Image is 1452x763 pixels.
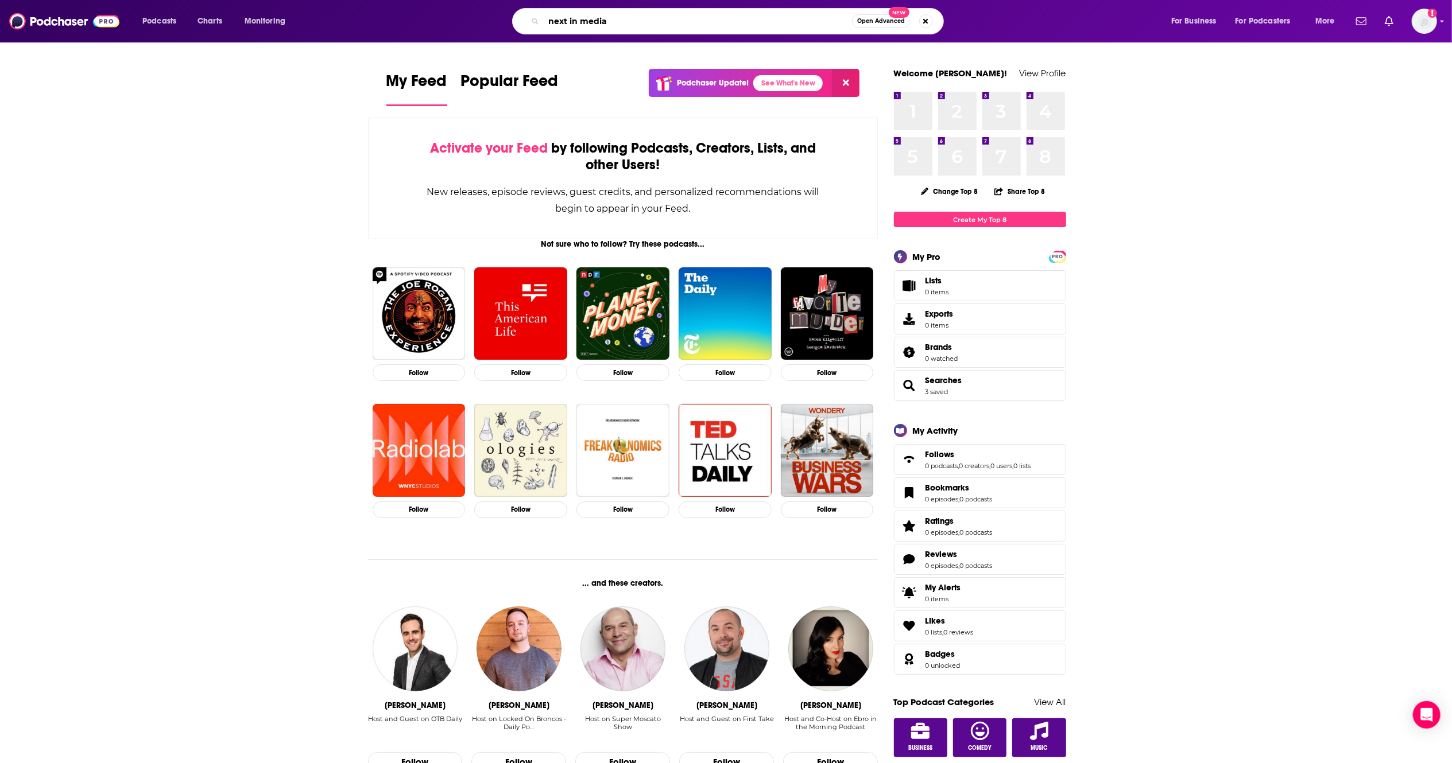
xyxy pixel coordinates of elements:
[926,342,952,352] span: Brands
[898,485,921,501] a: Bookmarks
[926,342,958,352] a: Brands
[926,375,962,386] a: Searches
[788,606,873,691] a: Laura Stylez
[1035,696,1066,707] a: View All
[474,364,567,381] button: Follow
[914,184,985,198] button: Change Top 8
[576,267,669,360] a: Planet Money
[926,582,961,593] span: My Alerts
[1413,701,1441,729] div: Open Intercom Messenger
[471,715,566,731] div: Host on Locked On Broncos - Daily Po…
[593,700,653,710] div: Vincent Moscato
[474,267,567,360] a: This American Life
[800,700,861,710] div: Laura Stylez
[898,585,921,601] span: My Alerts
[898,278,921,294] span: Lists
[959,528,960,536] span: ,
[1013,462,1014,470] span: ,
[753,75,823,91] a: See What's New
[926,516,993,526] a: Ratings
[926,275,949,286] span: Lists
[575,715,670,731] div: Host on Super Moscato Show
[926,449,1031,460] a: Follows
[926,288,949,296] span: 0 items
[894,212,1066,227] a: Create My Top 8
[245,13,285,29] span: Monitoring
[990,462,991,470] span: ,
[373,501,466,518] button: Follow
[1171,13,1217,29] span: For Business
[1031,745,1047,752] span: Music
[477,606,562,691] a: Cody Roark
[926,355,958,363] a: 0 watched
[430,139,548,157] span: Activate your Feed
[960,562,993,570] a: 0 podcasts
[474,404,567,497] a: Ologies with Alie Ward
[684,606,769,691] a: Peter Rosenberg
[471,715,566,739] div: Host on Locked On Broncos - Daily Po…
[198,13,222,29] span: Charts
[696,700,757,710] div: Peter Rosenberg
[1412,9,1437,34] span: Logged in as leahlevin
[9,10,119,32] img: Podchaser - Follow, Share and Rate Podcasts
[679,404,772,497] img: TED Talks Daily
[926,309,954,319] span: Exports
[894,370,1066,401] span: Searches
[426,184,820,217] div: New releases, episode reviews, guest credits, and personalized recommendations will begin to appe...
[1020,68,1066,79] a: View Profile
[852,14,910,28] button: Open AdvancedNew
[926,549,993,559] a: Reviews
[894,68,1008,79] a: Welcome [PERSON_NAME]!
[898,451,921,468] a: Follows
[959,495,960,503] span: ,
[373,267,466,360] img: The Joe Rogan Experience
[134,12,191,30] button: open menu
[544,12,852,30] input: Search podcasts, credits, & more...
[373,404,466,497] img: Radiolab
[385,700,446,710] div: Joe Molloy
[781,404,874,497] img: Business Wars
[926,388,948,396] a: 3 saved
[898,518,921,534] a: Ratings
[953,718,1007,757] a: Comedy
[926,549,958,559] span: Reviews
[926,449,955,460] span: Follows
[960,495,993,503] a: 0 podcasts
[1163,12,1231,30] button: open menu
[368,239,878,249] div: Not sure who to follow? Try these podcasts...
[679,267,772,360] img: The Daily
[237,12,300,30] button: open menu
[580,606,665,691] img: Vincent Moscato
[926,321,954,329] span: 0 items
[894,337,1066,368] span: Brands
[426,140,820,173] div: by following Podcasts, Creators, Lists, and other Users!
[386,71,447,98] span: My Feed
[889,7,909,18] span: New
[679,364,772,381] button: Follow
[894,610,1066,641] span: Likes
[680,715,774,739] div: Host and Guest on First Take
[898,311,921,327] span: Exports
[142,13,176,29] span: Podcasts
[1012,718,1066,757] a: Music
[959,462,990,470] a: 0 creators
[894,696,994,707] a: Top Podcast Categories
[1352,11,1371,31] a: Show notifications dropdown
[968,745,992,752] span: Comedy
[368,715,462,723] div: Host and Guest on OTB Daily
[1014,462,1031,470] a: 0 lists
[894,270,1066,301] a: Lists
[781,267,874,360] a: My Favorite Murder with Karen Kilgariff and Georgia Hardstark
[894,511,1066,542] span: Ratings
[857,18,905,24] span: Open Advanced
[368,715,462,739] div: Host and Guest on OTB Daily
[373,364,466,381] button: Follow
[783,715,878,739] div: Host and Co-Host on Ebro in the Morning Podcast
